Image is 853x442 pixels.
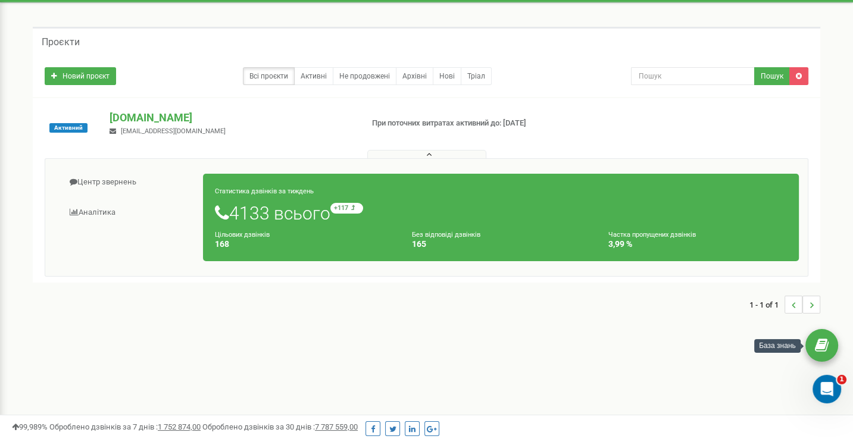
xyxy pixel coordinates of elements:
[411,231,480,239] small: Без відповіді дзвінків
[12,422,48,431] span: 99,989%
[158,422,201,431] u: 1 752 874,00
[372,118,549,129] p: При поточних витратах активний до: [DATE]
[54,198,204,227] a: Аналiтика
[294,67,333,85] a: Активні
[215,203,787,223] h1: 4133 всього
[121,127,226,135] span: [EMAIL_ADDRESS][DOMAIN_NAME]
[215,231,270,239] small: Цільових дзвінків
[45,67,116,85] a: Новий проєкт
[608,240,787,249] h4: 3,99 %
[49,422,201,431] span: Оброблено дзвінків за 7 днів :
[243,67,295,85] a: Всі проєкти
[749,296,785,314] span: 1 - 1 of 1
[49,123,88,133] span: Активний
[42,37,80,48] h5: Проєкти
[754,339,801,353] div: База знань
[54,168,204,197] a: Центр звернень
[411,240,590,249] h4: 165
[433,67,461,85] a: Нові
[461,67,492,85] a: Тріал
[749,284,820,325] nav: ...
[333,67,396,85] a: Не продовжені
[110,110,352,126] p: [DOMAIN_NAME]
[608,231,696,239] small: Частка пропущених дзвінків
[631,67,755,85] input: Пошук
[330,203,363,214] small: +117
[754,67,790,85] button: Пошук
[215,240,393,249] h4: 168
[396,67,433,85] a: Архівні
[215,187,314,195] small: Статистика дзвінків за тиждень
[315,422,358,431] u: 7 787 559,00
[202,422,358,431] span: Оброблено дзвінків за 30 днів :
[837,375,846,384] span: 1
[813,375,841,403] iframe: Intercom live chat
